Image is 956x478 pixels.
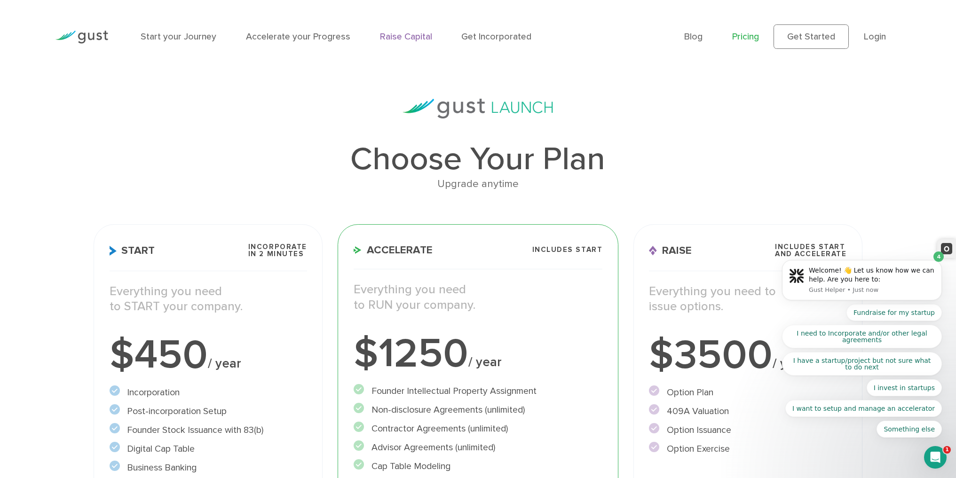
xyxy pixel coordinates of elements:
li: Post-incorporation Setup [110,404,307,418]
a: Start your Journey [141,31,216,42]
a: Login [864,31,886,42]
div: $1250 [354,333,602,374]
span: Raise [649,245,692,256]
li: Advisor Agreements (unlimited) [354,440,602,454]
a: Get Incorporated [461,31,531,42]
li: Non-disclosure Agreements (unlimited) [354,403,602,416]
li: Founder Stock Issuance with 83(b) [110,423,307,437]
li: Option Exercise [649,442,846,455]
div: $3500 [649,335,846,376]
span: 1 [943,446,951,454]
div: $450 [110,335,307,376]
span: / year [208,356,241,371]
li: Contractor Agreements (unlimited) [354,422,602,435]
span: Includes START [532,246,602,253]
span: / year [468,354,502,370]
a: Raise Capital [380,31,432,42]
img: Raise Icon [649,246,657,256]
img: gust-launch-logos.svg [403,99,553,118]
a: Blog [684,31,703,42]
a: Accelerate your Progress [246,31,350,42]
li: Digital Cap Table [110,442,307,455]
h1: Choose Your Plan [94,143,862,175]
a: Pricing [732,31,759,42]
p: Everything you need to issue options. [649,284,846,314]
span: Start [110,245,155,256]
li: Option Plan [649,385,846,399]
li: Founder Intellectual Property Assignment [354,384,602,398]
p: Everything you need to START your company. [110,284,307,314]
iframe: Intercom live chat [924,446,947,469]
li: 409A Valuation [649,404,846,418]
li: Cap Table Modeling [354,459,602,473]
iframe: Intercom notifications message [768,112,956,453]
span: Accelerate [354,245,433,256]
p: Everything you need to RUN your company. [354,282,602,313]
img: Accelerate Icon [354,246,362,254]
a: Get Started [774,24,849,49]
li: Option Issuance [649,423,846,437]
img: Start Icon X2 [110,246,117,256]
li: Incorporation [110,385,307,399]
li: Business Banking [110,461,307,474]
span: Incorporate in 2 Minutes [248,243,307,258]
div: Upgrade anytime [94,175,862,192]
img: Gust Logo [55,31,108,43]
